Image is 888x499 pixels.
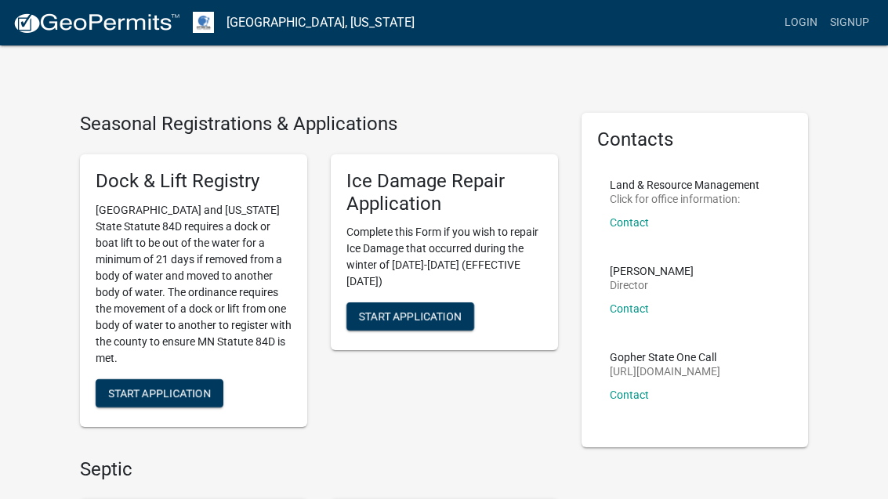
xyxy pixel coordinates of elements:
p: [GEOGRAPHIC_DATA] and [US_STATE] State Statute 84D requires a dock or boat lift to be out of the ... [96,202,292,367]
button: Start Application [346,302,474,331]
p: Complete this Form if you wish to repair Ice Damage that occurred during the winter of [DATE]-[DA... [346,224,542,290]
a: Login [778,8,824,38]
h5: Ice Damage Repair Application [346,170,542,215]
p: [PERSON_NAME] [610,266,694,277]
p: Land & Resource Management [610,179,759,190]
h5: Dock & Lift Registry [96,170,292,193]
p: [URL][DOMAIN_NAME] [610,366,720,377]
span: Start Application [108,386,211,399]
button: Start Application [96,379,223,407]
img: Otter Tail County, Minnesota [193,12,214,33]
h4: Seasonal Registrations & Applications [80,113,558,136]
h5: Contacts [597,128,793,151]
p: Click for office information: [610,193,759,204]
p: Gopher State One Call [610,352,720,363]
a: Signup [824,8,875,38]
a: Contact [610,216,649,229]
h4: Septic [80,458,558,481]
p: Director [610,280,694,291]
a: [GEOGRAPHIC_DATA], [US_STATE] [227,9,415,36]
a: Contact [610,389,649,401]
span: Start Application [359,310,462,323]
a: Contact [610,302,649,315]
